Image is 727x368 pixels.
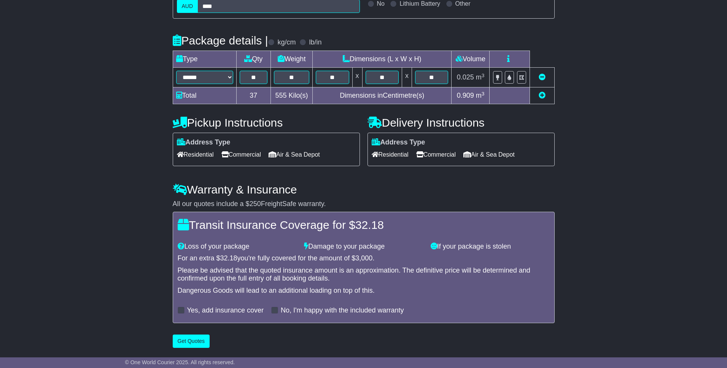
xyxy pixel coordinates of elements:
div: Damage to your package [300,243,427,251]
sup: 3 [482,91,485,97]
img: tab_keywords_by_traffic_grey.svg [77,48,83,54]
div: Keywords by Traffic [85,49,126,54]
div: Dangerous Goods will lead to an additional loading on top of this. [178,287,550,295]
span: Commercial [416,149,456,160]
td: x [402,68,412,87]
span: Air & Sea Depot [269,149,320,160]
span: Commercial [221,149,261,160]
td: Qty [236,51,271,68]
div: v 4.0.25 [21,12,37,18]
span: 0.025 [457,73,474,81]
span: m [476,92,485,99]
span: 555 [275,92,287,99]
label: Yes, add insurance cover [187,306,264,315]
label: kg/cm [277,38,296,47]
h4: Pickup Instructions [173,116,360,129]
span: m [476,73,485,81]
img: website_grey.svg [12,20,18,26]
button: Get Quotes [173,335,210,348]
label: Address Type [372,138,425,147]
a: Remove this item [539,73,546,81]
div: All our quotes include a $ FreightSafe warranty. [173,200,555,208]
div: Domain Overview [30,49,68,54]
span: 3,000 [355,254,372,262]
td: x [352,68,362,87]
span: Air & Sea Depot [463,149,515,160]
span: 0.909 [457,92,474,99]
h4: Transit Insurance Coverage for $ [178,219,550,231]
td: 37 [236,87,271,104]
span: © One World Courier 2025. All rights reserved. [125,359,235,365]
div: Domain: [DOMAIN_NAME] [20,20,84,26]
div: Please be advised that the quoted insurance amount is an approximation. The definitive price will... [178,266,550,283]
span: Residential [177,149,214,160]
label: Address Type [177,138,231,147]
span: 250 [250,200,261,208]
h4: Package details | [173,34,268,47]
label: No, I'm happy with the included warranty [281,306,404,315]
sup: 3 [482,73,485,78]
td: Dimensions (L x W x H) [313,51,452,68]
div: For an extra $ you're fully covered for the amount of $ . [178,254,550,263]
a: Add new item [539,92,546,99]
td: Dimensions in Centimetre(s) [313,87,452,104]
div: If your package is stolen [427,243,554,251]
span: 32.18 [355,219,384,231]
td: Type [173,51,236,68]
label: lb/in [309,38,321,47]
h4: Delivery Instructions [367,116,555,129]
div: Loss of your package [174,243,301,251]
td: Volume [452,51,490,68]
span: 32.18 [220,254,237,262]
td: Kilo(s) [271,87,313,104]
h4: Warranty & Insurance [173,183,555,196]
img: logo_orange.svg [12,12,18,18]
img: tab_domain_overview_orange.svg [22,48,28,54]
span: Residential [372,149,409,160]
td: Total [173,87,236,104]
td: Weight [271,51,313,68]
